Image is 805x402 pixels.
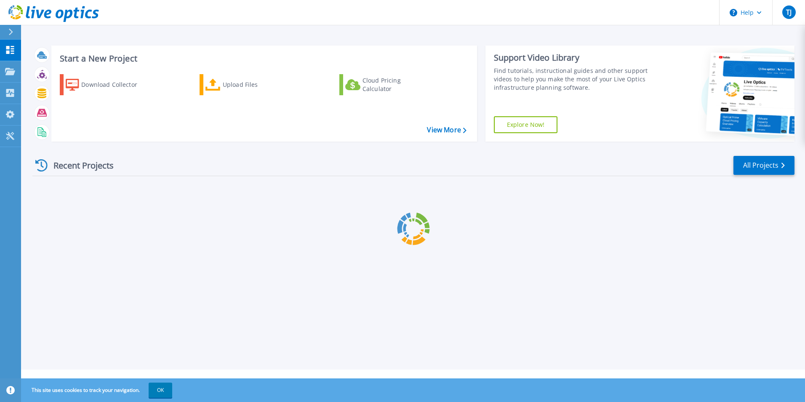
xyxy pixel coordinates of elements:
[223,76,290,93] div: Upload Files
[786,9,792,16] span: TJ
[427,126,466,134] a: View More
[200,74,293,95] a: Upload Files
[494,52,651,63] div: Support Video Library
[32,155,125,176] div: Recent Projects
[733,156,794,175] a: All Projects
[339,74,433,95] a: Cloud Pricing Calculator
[23,383,172,398] span: This site uses cookies to track your navigation.
[363,76,430,93] div: Cloud Pricing Calculator
[149,383,172,398] button: OK
[494,67,651,92] div: Find tutorials, instructional guides and other support videos to help you make the most of your L...
[60,74,154,95] a: Download Collector
[60,54,466,63] h3: Start a New Project
[81,76,149,93] div: Download Collector
[494,116,558,133] a: Explore Now!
